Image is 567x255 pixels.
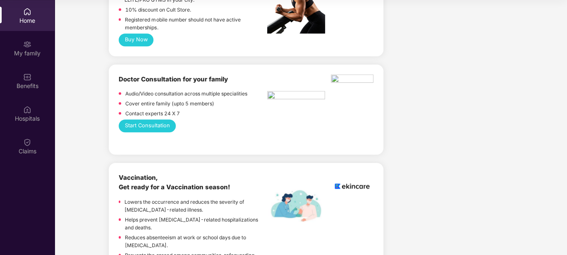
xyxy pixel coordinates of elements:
p: Audio/Video consultation across multiple specialities [125,90,247,98]
img: svg+xml;base64,PHN2ZyBpZD0iQmVuZWZpdHMiIHhtbG5zPSJodHRwOi8vd3d3LnczLm9yZy8yMDAwL3N2ZyIgd2lkdGg9Ij... [23,73,31,81]
img: hcp.png [267,91,325,102]
p: Reduces absenteeism at work or school days due to [MEDICAL_DATA]. [125,234,267,249]
button: Start Consultation [119,119,176,132]
b: Doctor Consultation for your family [119,75,228,83]
button: Buy Now [119,33,154,46]
img: logoEkincare.png [331,173,373,200]
p: Registered mobile number should not have active memberships. [125,16,267,31]
p: Contact experts 24 X 7 [125,110,180,117]
img: svg+xml;base64,PHN2ZyBpZD0iQ2xhaW0iIHhtbG5zPSJodHRwOi8vd3d3LnczLm9yZy8yMDAwL3N2ZyIgd2lkdGg9IjIwIi... [23,138,31,146]
img: svg+xml;base64,PHN2ZyBpZD0iSG9tZSIgeG1sbnM9Imh0dHA6Ly93d3cudzMub3JnLzIwMDAvc3ZnIiB3aWR0aD0iMjAiIG... [23,7,31,16]
p: Lowers the occurrence and reduces the severity of [MEDICAL_DATA]-related illness. [124,198,267,214]
b: Vaccination, Get ready for a Vaccination season! [119,174,230,191]
p: Cover entire family (upto 5 members) [125,100,214,107]
img: svg+xml;base64,PHN2ZyBpZD0iSG9zcGl0YWxzIiB4bWxucz0iaHR0cDovL3d3dy53My5vcmcvMjAwMC9zdmciIHdpZHRoPS... [23,105,31,114]
img: svg+xml;base64,PHN2ZyB3aWR0aD0iMjAiIGhlaWdodD0iMjAiIHZpZXdCb3g9IjAgMCAyMCAyMCIgZmlsbD0ibm9uZSIgeG... [23,40,31,48]
p: Helps prevent [MEDICAL_DATA]-related hospitalizations and deaths. [125,216,267,231]
img: ekin.png [331,74,373,85]
p: 10% discount on Cult Store. [125,6,191,14]
img: labelEkincare.png [267,189,325,222]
